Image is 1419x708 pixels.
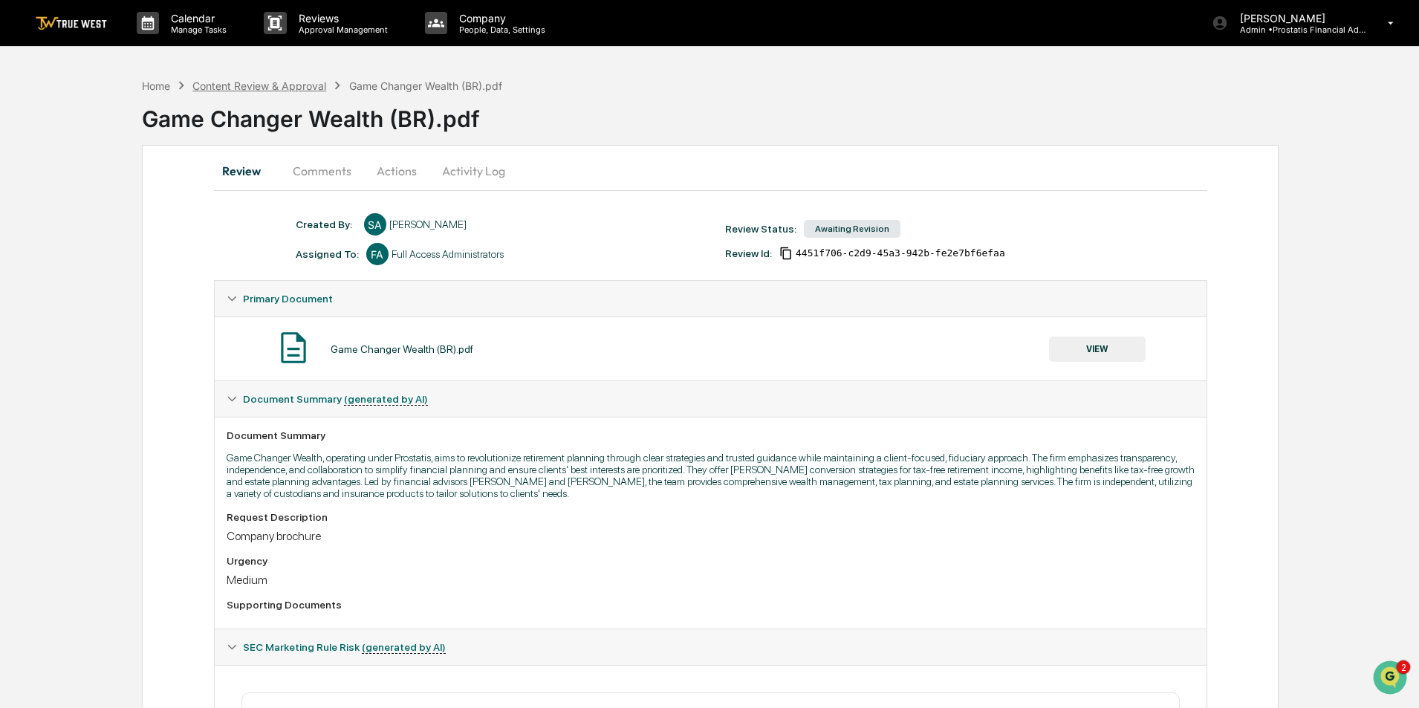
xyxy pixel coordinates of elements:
[215,629,1207,665] div: SEC Marketing Rule Risk (generated by AI)
[105,328,180,340] a: Powered byPylon
[142,79,170,92] div: Home
[230,162,270,180] button: See all
[215,281,1207,316] div: Primary Document
[15,114,42,140] img: 1746055101610-c473b297-6a78-478c-a979-82029cc54cd1
[227,452,1195,499] p: Game Changer Wealth, operating under Prostatis, aims to revolutionize retirement planning through...
[123,264,184,279] span: Attestations
[287,12,395,25] p: Reviews
[447,12,553,25] p: Company
[215,381,1207,417] div: Document Summary (generated by AI)
[366,243,389,265] div: FA
[349,79,502,92] div: Game Changer Wealth (BR).pdf
[1049,337,1146,362] button: VIEW
[131,202,162,214] span: [DATE]
[243,293,333,305] span: Primary Document
[725,223,796,235] div: Review Status:
[447,25,553,35] p: People, Data, Settings
[142,94,1419,132] div: Game Changer Wealth (BR).pdf
[215,417,1207,629] div: Document Summary (generated by AI)
[1371,659,1412,699] iframe: Open customer support
[253,118,270,136] button: Start new chat
[31,114,58,140] img: 6558925923028_b42adfe598fdc8269267_72.jpg
[725,247,772,259] div: Review Id:
[102,258,190,285] a: 🗄️Attestations
[148,328,180,340] span: Pylon
[15,31,270,55] p: How can we help?
[15,165,100,177] div: Past conversations
[9,286,100,313] a: 🔎Data Lookup
[215,316,1207,380] div: Primary Document
[363,153,430,189] button: Actions
[227,429,1195,441] div: Document Summary
[159,12,234,25] p: Calendar
[227,599,1195,611] div: Supporting Documents
[389,218,467,230] div: [PERSON_NAME]
[281,153,363,189] button: Comments
[362,641,446,654] u: (generated by AI)
[30,264,96,279] span: Preclearance
[15,188,39,212] img: Ed Schembor
[67,114,244,129] div: Start new chat
[430,153,517,189] button: Activity Log
[214,153,1207,189] div: secondary tabs example
[275,329,312,366] img: Document Icon
[30,292,94,307] span: Data Lookup
[287,25,395,35] p: Approval Management
[15,293,27,305] div: 🔎
[214,153,281,189] button: Review
[9,258,102,285] a: 🖐️Preclearance
[123,202,129,214] span: •
[36,16,107,30] img: logo
[296,248,359,260] div: Assigned To:
[227,555,1195,567] div: Urgency
[392,248,504,260] div: Full Access Administrators
[227,511,1195,523] div: Request Description
[15,265,27,277] div: 🖐️
[46,202,120,214] span: [PERSON_NAME]
[67,129,204,140] div: We're available if you need us!
[796,247,1005,259] span: 4451f706-c2d9-45a3-942b-fe2e7bf6efaa
[804,220,900,238] div: Awaiting Revision
[344,393,428,406] u: (generated by AI)
[227,573,1195,587] div: Medium
[159,25,234,35] p: Manage Tasks
[108,265,120,277] div: 🗄️
[30,203,42,215] img: 1746055101610-c473b297-6a78-478c-a979-82029cc54cd1
[296,218,357,230] div: Created By: ‎ ‎
[243,641,446,653] span: SEC Marketing Rule Risk
[243,393,428,405] span: Document Summary
[192,79,326,92] div: Content Review & Approval
[364,213,386,236] div: SA
[1228,25,1366,35] p: Admin • Prostatis Financial Advisors
[1228,12,1366,25] p: [PERSON_NAME]
[227,529,1195,543] div: Company brochure
[331,343,473,355] div: Game Changer Wealth (BR).pdf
